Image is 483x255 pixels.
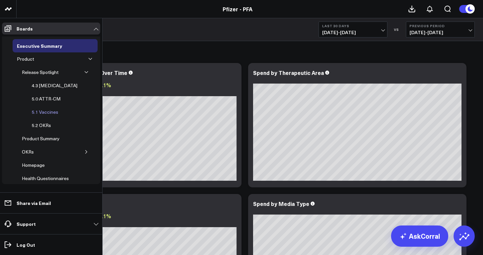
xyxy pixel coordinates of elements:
[30,108,60,116] div: 5.1 Vaccines
[17,242,35,247] p: Log Out
[20,68,60,76] div: Release Spotlight
[15,42,64,50] div: Executive Summary
[27,79,82,92] a: 4.3 [MEDICAL_DATA]
[20,174,70,182] div: Health Questionnaires
[99,81,111,89] span: 0.1%
[18,132,64,145] a: Product Summary
[20,148,35,156] div: OKRs
[27,92,65,105] a: 5.0 ATTR-CM
[322,24,384,28] b: Last 30 Days
[27,105,63,119] a: 5.1 Vaccines
[223,5,252,13] a: Pfizer - PFA
[2,239,100,251] a: Log Out
[410,30,471,35] span: [DATE] - [DATE]
[30,121,53,129] div: 5.2 OKRs
[28,222,237,227] div: Previous: $659.19K
[17,200,51,206] p: Share via Email
[410,24,471,28] b: Previous Period
[18,66,63,79] a: Release Spotlight
[30,95,62,103] div: 5.0 ATTR-CM
[391,225,448,247] a: AskCorral
[406,22,475,37] button: Previous Period[DATE]-[DATE]
[18,159,49,172] a: Homepage
[27,119,55,132] a: 5.2 OKRs
[13,52,38,66] a: Product
[28,91,237,96] div: Previous: $659.19K
[99,212,111,220] span: 0.1%
[391,28,403,32] div: VS
[20,135,61,143] div: Product Summary
[18,172,73,185] a: Health Questionnaires
[30,82,79,90] div: 4.3 [MEDICAL_DATA]
[17,26,33,31] p: Boards
[20,161,46,169] div: Homepage
[319,22,387,37] button: Last 30 Days[DATE]-[DATE]
[253,69,324,76] div: Spend by Therapeutic Area
[13,39,66,52] a: Executive Summary
[322,30,384,35] span: [DATE] - [DATE]
[18,145,38,159] a: OKRs
[15,55,36,63] div: Product
[253,200,309,207] div: Spend by Media Type
[17,221,36,226] p: Support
